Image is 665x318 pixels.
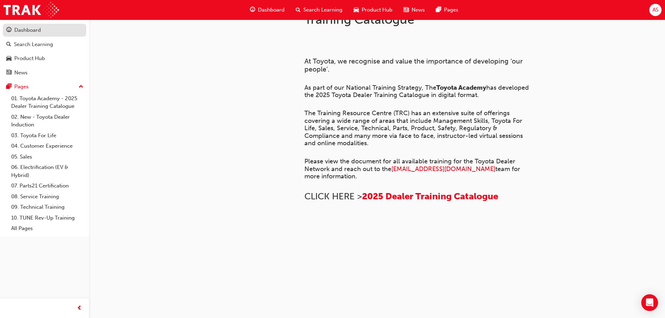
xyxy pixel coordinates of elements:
a: 01. Toyota Academy - 2025 Dealer Training Catalogue [8,93,86,112]
span: has developed the 2025 Toyota Dealer Training Catalogue in digital format. [304,84,531,99]
span: CLICK HERE > [304,191,362,202]
a: 07. Parts21 Certification [8,180,86,191]
span: Dashboard [258,6,285,14]
a: 10. TUNE Rev-Up Training [8,213,86,223]
a: Dashboard [3,24,86,37]
span: car-icon [354,6,359,14]
a: 2025 Dealer Training Catalogue [362,191,498,202]
a: 09. Technical Training [8,202,86,213]
span: As part of our National Training Strategy, The [304,84,436,91]
span: The Training Resource Centre (TRC) has an extensive suite of offerings covering a wide range of a... [304,109,525,147]
a: 08. Service Training [8,191,86,202]
span: search-icon [296,6,301,14]
div: News [14,69,28,77]
span: news-icon [404,6,409,14]
span: Pages [444,6,458,14]
span: At Toyota, we recognise and value the importance of developing ‘our people'. [304,57,524,73]
span: Product Hub [362,6,392,14]
button: AS [649,4,662,16]
button: DashboardSearch LearningProduct HubNews [3,22,86,80]
a: News [3,66,86,79]
span: car-icon [6,56,12,62]
span: Toyota Academy [436,84,486,91]
div: Open Intercom Messenger [641,294,658,311]
a: Search Learning [3,38,86,51]
span: team for more information. [304,165,522,180]
div: Product Hub [14,54,45,62]
a: 04. Customer Experience [8,141,86,151]
a: pages-iconPages [430,3,464,17]
a: car-iconProduct Hub [348,3,398,17]
a: 05. Sales [8,151,86,162]
a: guage-iconDashboard [244,3,290,17]
span: search-icon [6,42,11,48]
span: guage-icon [6,27,12,34]
a: 06. Electrification (EV & Hybrid) [8,162,86,180]
div: Dashboard [14,26,41,34]
div: Search Learning [14,40,53,49]
a: 03. Toyota For Life [8,130,86,141]
span: prev-icon [77,304,82,313]
a: All Pages [8,223,86,234]
a: 02. New - Toyota Dealer Induction [8,112,86,130]
img: Trak [3,2,59,18]
span: pages-icon [436,6,441,14]
span: News [412,6,425,14]
button: Pages [3,80,86,93]
span: Please view the document for all available training for the Toyota Dealer Network and reach out t... [304,157,517,173]
span: pages-icon [6,84,12,90]
span: guage-icon [250,6,255,14]
div: Pages [14,83,29,91]
a: Product Hub [3,52,86,65]
span: news-icon [6,70,12,76]
a: [EMAIL_ADDRESS][DOMAIN_NAME] [391,165,495,173]
span: up-icon [79,82,83,91]
a: search-iconSearch Learning [290,3,348,17]
a: news-iconNews [398,3,430,17]
span: AS [652,6,658,14]
span: Search Learning [303,6,342,14]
